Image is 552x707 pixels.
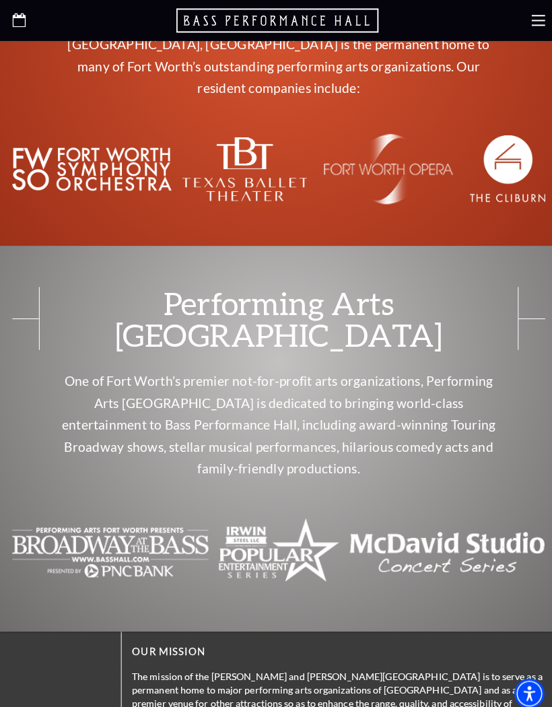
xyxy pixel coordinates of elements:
img: The image is completely blank with no visible content. [464,133,539,199]
a: Text logo for "McDavid Studio Concert Series" in a clean, modern font. - open in a new tab [345,535,539,550]
p: One of Fort Worth’s premier not-for-profit arts organizations, Performing Arts [GEOGRAPHIC_DATA] ... [57,365,495,473]
a: The image is completely blank with no visible content. - open in a new tab [464,157,539,172]
a: The image is completely blank with no visible content. - open in a new tab [217,535,335,550]
a: The image is blank or empty. - open in a new tab [13,535,207,550]
a: Open this option [13,13,27,28]
img: Text logo for "McDavid Studio Concert Series" in a clean, modern font. [345,508,539,580]
a: Open this option [175,7,377,34]
div: Accessibility Menu [508,669,538,698]
img: The image is completely blank or white. [314,131,454,202]
a: Logo featuring the text "FW Fort Worth Symphony Orchestra" in a bold, modern font. - open in a ne... [13,157,170,172]
a: The image is completely blank or white. - open in a new tab [314,157,454,172]
p: OUR MISSION [131,634,539,651]
span: Performing Arts [GEOGRAPHIC_DATA] [40,283,512,345]
a: Logo of Texas Ballet Theater featuring the initials "TBT" above the full name in a clean, modern ... [180,157,303,172]
img: Logo featuring the text "FW Fort Worth Symphony Orchestra" in a bold, modern font. [13,139,170,195]
p: In addition to the performances presented by Performing Arts [GEOGRAPHIC_DATA], [GEOGRAPHIC_DATA]... [57,11,495,98]
img: The image is completely blank with no visible content. [217,506,335,582]
img: Logo of Texas Ballet Theater featuring the initials "TBT" above the full name in a clean, modern ... [180,135,303,199]
img: The image is blank or empty. [13,508,207,580]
